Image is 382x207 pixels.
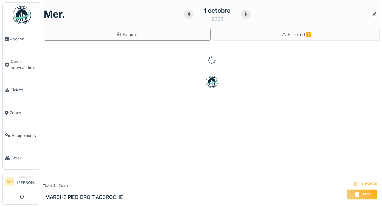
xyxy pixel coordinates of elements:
[43,183,123,188] div: Tâche en cours
[347,181,377,187] div: 23:21:08
[5,177,14,186] li: MR
[11,87,39,93] span: Tickets
[10,110,39,116] span: Zones
[3,101,41,124] a: Zones
[44,8,65,20] h1: mer.
[10,36,39,42] span: Agenda
[204,6,231,15] div: 1 octobre
[3,79,41,102] a: Tickets
[13,6,31,24] img: Badge_color-CXgf-gQk.svg
[17,175,39,179] div: Technicien
[3,28,41,50] a: Agenda
[211,15,224,22] div: 2025
[3,124,41,147] a: Équipements
[11,155,39,161] span: Stock
[17,175,39,188] li: [PERSON_NAME]
[3,50,41,79] a: Ouvrir nouveau ticket
[288,32,311,37] span: En retard
[11,59,39,70] span: Ouvrir nouveau ticket
[306,32,311,37] span: 4
[5,175,39,189] a: MR Technicien[PERSON_NAME]
[45,194,123,200] h3: MARCHE PIED DROIT ACCROCHÉ
[117,32,137,37] div: Par jour
[12,133,39,138] span: Équipements
[206,76,218,88] img: badge-BVDL4wpA.svg
[3,147,41,170] a: Stock
[363,192,370,197] span: Stop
